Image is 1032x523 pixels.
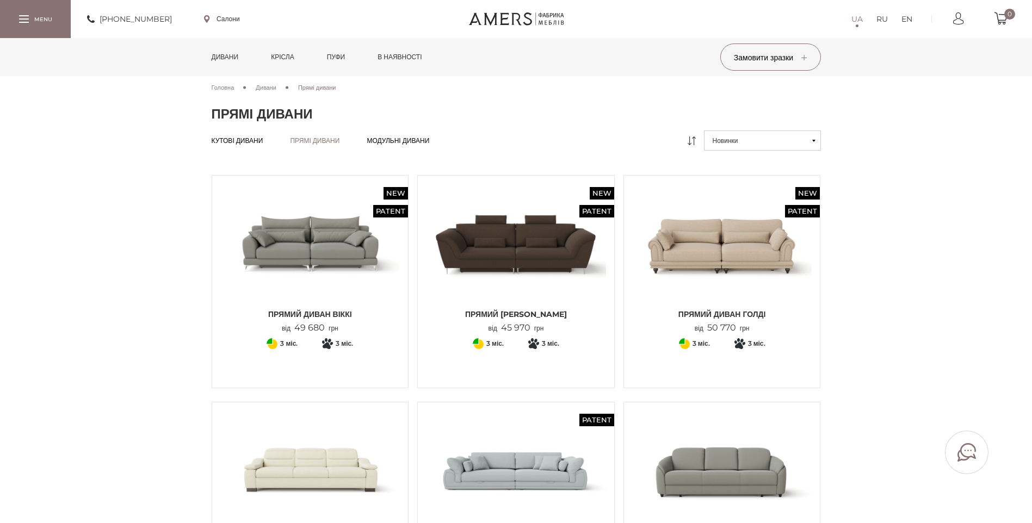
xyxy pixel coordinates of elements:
[876,13,888,26] a: RU
[1004,9,1015,20] span: 0
[373,205,408,217] span: Patent
[204,14,240,24] a: Салони
[367,136,429,145] a: Модульні дивани
[220,309,400,320] span: Прямий диван ВІККІ
[486,337,504,350] span: 3 міс.
[384,187,408,200] span: New
[632,184,812,333] a: New Patent Прямий диван ГОЛДІ Прямий диван ГОЛДІ Прямий диван ГОЛДІ від50 770грн
[632,309,812,320] span: Прямий диван ГОЛДІ
[489,323,544,333] p: від грн
[203,38,247,76] a: Дивани
[795,187,820,200] span: New
[704,130,821,151] button: Новинки
[336,337,353,350] span: 3 міс.
[748,337,765,350] span: 3 міс.
[785,205,820,217] span: Patent
[542,337,559,350] span: 3 міс.
[720,43,821,71] button: Замовити зразки
[319,38,354,76] a: Пуфи
[695,323,750,333] p: від грн
[282,323,338,333] p: від грн
[291,322,329,333] span: 49 680
[579,205,614,217] span: Patent
[426,184,606,333] a: New Patent Прямий Диван Грейсі Прямий Диван Грейсі Прямий [PERSON_NAME] від45 970грн
[212,83,234,92] a: Головна
[369,38,430,76] a: в наявності
[212,84,234,91] span: Головна
[220,184,400,333] a: New Patent Прямий диван ВІККІ Прямий диван ВІККІ Прямий диван ВІККІ від49 680грн
[497,322,534,333] span: 45 970
[212,106,821,122] h1: Прямі дивани
[263,38,302,76] a: Крісла
[851,13,863,26] a: UA
[590,187,614,200] span: New
[212,136,263,145] a: Кутові дивани
[901,13,912,26] a: EN
[87,13,172,26] a: [PHONE_NUMBER]
[280,337,298,350] span: 3 міс.
[734,53,807,63] span: Замовити зразки
[256,84,276,91] span: Дивани
[579,414,614,426] span: Patent
[693,337,710,350] span: 3 міс.
[256,83,276,92] a: Дивани
[703,322,740,333] span: 50 770
[426,309,606,320] span: Прямий [PERSON_NAME]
